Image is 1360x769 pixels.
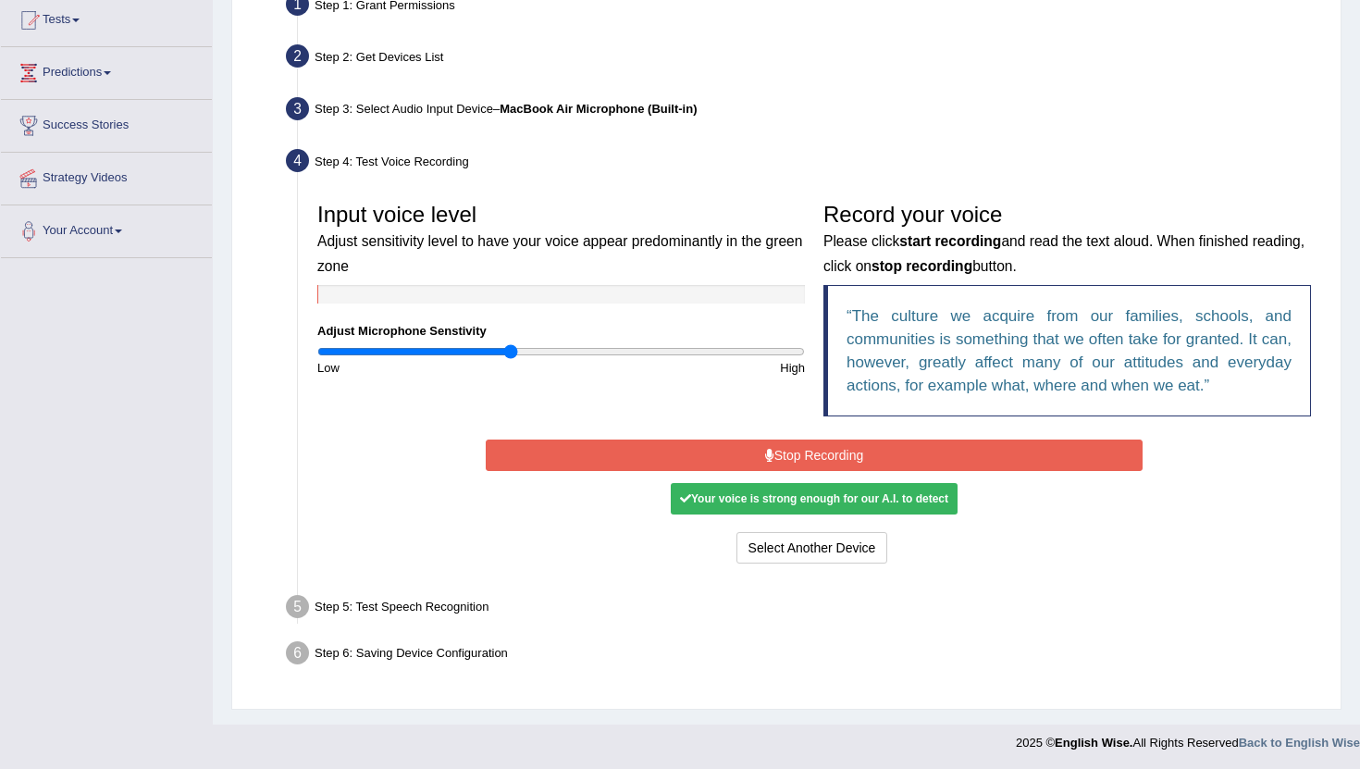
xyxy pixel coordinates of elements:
b: MacBook Air Microphone (Built-in) [500,102,697,116]
b: stop recording [872,258,972,274]
div: Low [308,359,562,377]
div: Step 5: Test Speech Recognition [278,589,1332,630]
h3: Input voice level [317,203,805,276]
div: High [562,359,815,377]
a: Success Stories [1,100,212,146]
b: start recording [899,233,1001,249]
div: 2025 © All Rights Reserved [1016,725,1360,751]
small: Please click and read the text aloud. When finished reading, click on button. [823,233,1304,273]
button: Select Another Device [736,532,888,564]
span: – [493,102,698,116]
a: Strategy Videos [1,153,212,199]
a: Predictions [1,47,212,93]
strong: English Wise. [1055,736,1132,750]
button: Stop Recording [486,440,1142,471]
small: Adjust sensitivity level to have your voice appear predominantly in the green zone [317,233,802,273]
a: Back to English Wise [1239,736,1360,750]
q: The culture we acquire from our families, schools, and communities is something that we often tak... [847,307,1292,394]
div: Step 4: Test Voice Recording [278,143,1332,184]
label: Adjust Microphone Senstivity [317,322,487,340]
div: Step 6: Saving Device Configuration [278,636,1332,676]
h3: Record your voice [823,203,1311,276]
div: Step 3: Select Audio Input Device [278,92,1332,132]
a: Your Account [1,205,212,252]
div: Step 2: Get Devices List [278,39,1332,80]
div: Your voice is strong enough for our A.I. to detect [671,483,958,515]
